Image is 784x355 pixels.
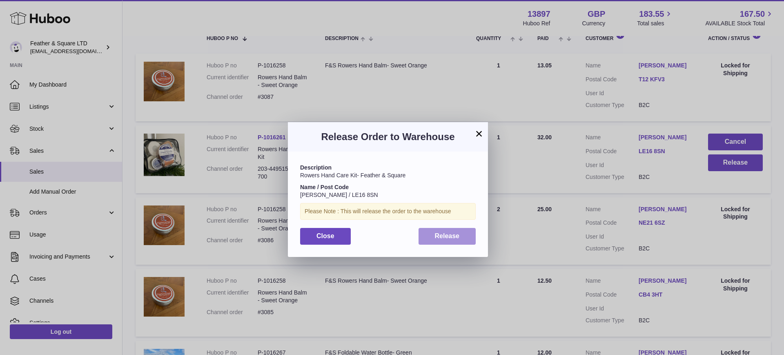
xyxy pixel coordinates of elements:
[300,172,405,179] span: Rowers Hand Care Kit- Feather & Square
[300,228,351,245] button: Close
[300,164,332,171] strong: Description
[435,232,460,239] span: Release
[300,130,476,143] h3: Release Order to Warehouse
[316,232,334,239] span: Close
[419,228,476,245] button: Release
[474,129,484,138] button: ×
[300,192,378,198] span: [PERSON_NAME] / LE16 8SN
[300,184,349,190] strong: Name / Post Code
[300,203,476,220] div: Please Note : This will release the order to the warehouse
